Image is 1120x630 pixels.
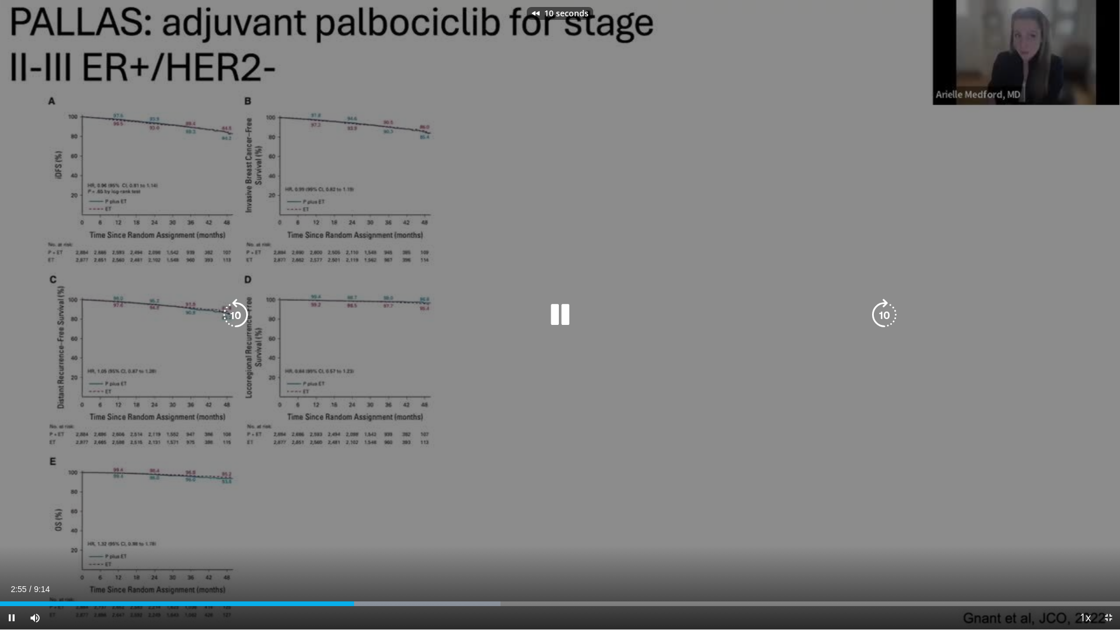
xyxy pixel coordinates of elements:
span: / [29,584,32,594]
button: Playback Rate [1073,606,1097,629]
span: 9:14 [34,584,50,594]
button: Exit Fullscreen [1097,606,1120,629]
p: 10 seconds [544,9,589,17]
span: 2:55 [10,584,26,594]
button: Mute [23,606,47,629]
